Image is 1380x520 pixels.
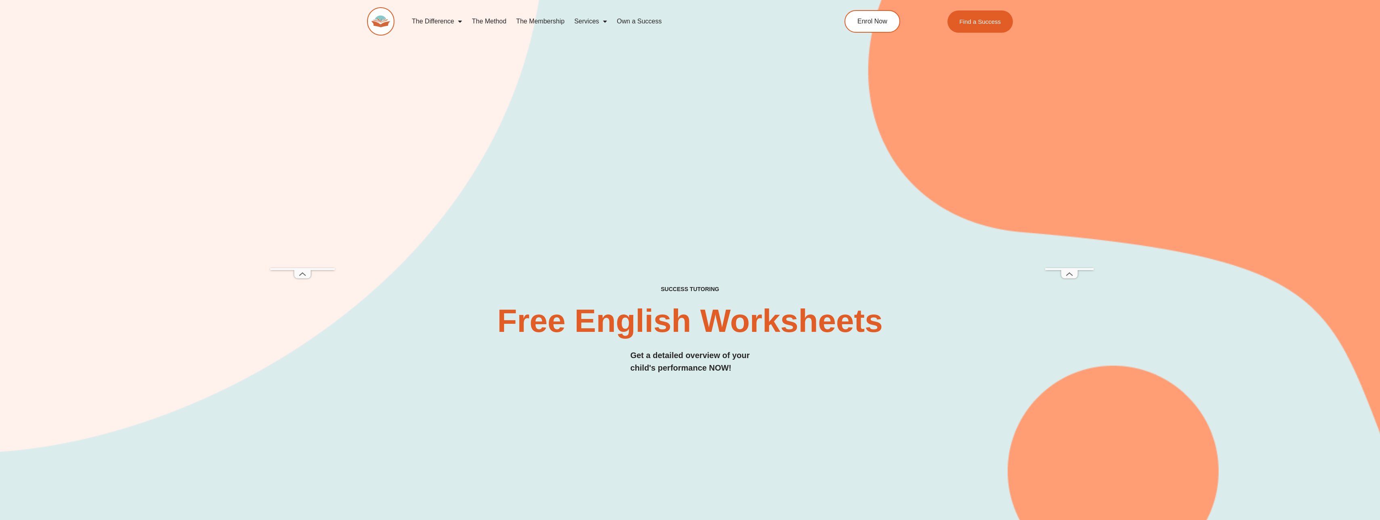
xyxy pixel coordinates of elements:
iframe: Advertisement [1045,26,1094,268]
a: The Difference [407,12,467,31]
iframe: Chat Widget [1246,429,1380,520]
h3: Get a detailed overview of your child's performance NOW! [630,349,750,374]
a: Enrol Now [844,10,900,33]
nav: Menu [407,12,808,31]
a: The Membership [511,12,569,31]
a: Find a Success [947,10,1013,33]
span: Find a Success [960,19,1001,25]
a: Own a Success [612,12,666,31]
h4: SUCCESS TUTORING​ [594,286,786,293]
a: The Method [467,12,511,31]
h2: Free English Worksheets​ [477,305,903,337]
iframe: Advertisement [270,26,335,268]
a: Services [569,12,612,31]
span: Enrol Now [857,18,887,25]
